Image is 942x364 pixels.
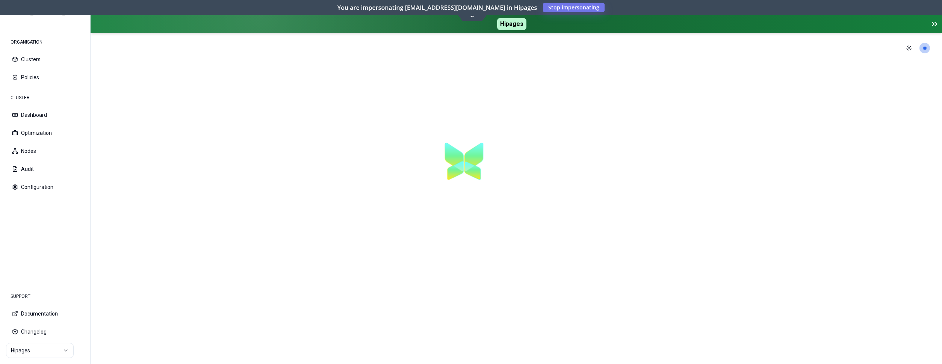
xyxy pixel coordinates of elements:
button: Optimization [6,125,84,141]
button: Dashboard [6,107,84,123]
div: ORGANISATION [6,35,84,50]
div: SUPPORT [6,289,84,304]
span: Hipages [497,18,526,30]
button: Audit [6,161,84,177]
button: Configuration [6,179,84,195]
button: Nodes [6,143,84,159]
button: Documentation [6,305,84,322]
div: CLUSTER [6,90,84,105]
button: Policies [6,69,84,86]
button: Changelog [6,323,84,340]
button: Clusters [6,51,84,68]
